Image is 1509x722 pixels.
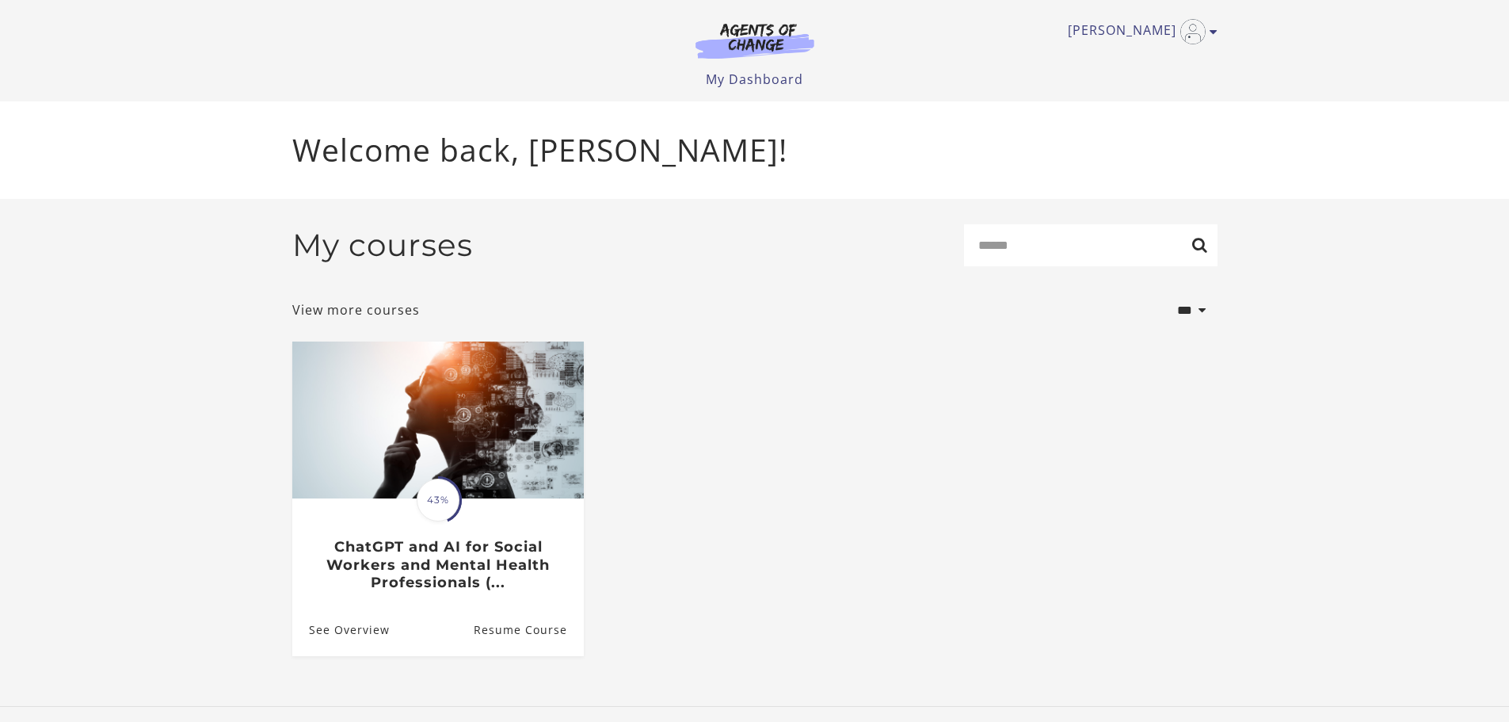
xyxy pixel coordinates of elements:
[679,22,831,59] img: Agents of Change Logo
[292,604,390,655] a: ChatGPT and AI for Social Workers and Mental Health Professionals (...: See Overview
[417,479,459,521] span: 43%
[706,71,803,88] a: My Dashboard
[292,300,420,319] a: View more courses
[292,127,1217,174] p: Welcome back, [PERSON_NAME]!
[1068,19,1210,44] a: Toggle menu
[473,604,583,655] a: ChatGPT and AI for Social Workers and Mental Health Professionals (...: Resume Course
[309,538,566,592] h3: ChatGPT and AI for Social Workers and Mental Health Professionals (...
[292,227,473,264] h2: My courses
